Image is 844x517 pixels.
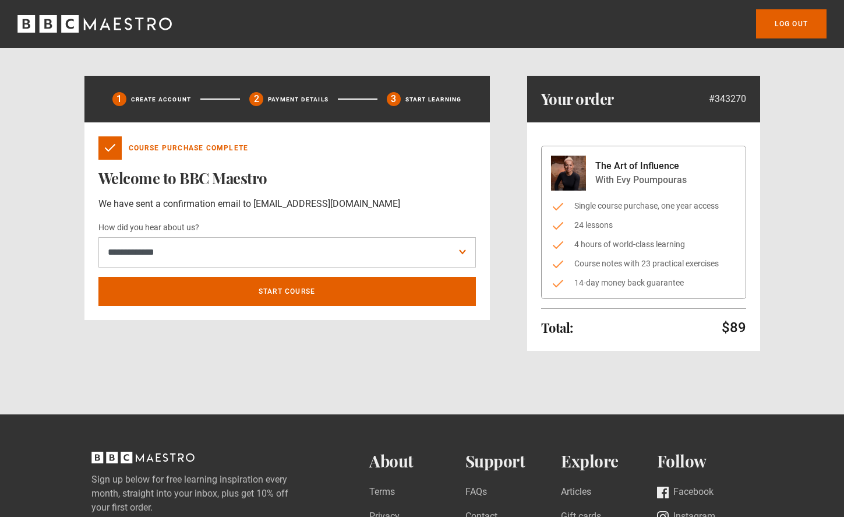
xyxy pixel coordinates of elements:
li: 14-day money back guarantee [551,277,736,289]
h2: Total: [541,321,573,335]
p: #343270 [709,92,746,106]
p: Start learning [405,95,462,104]
a: Terms [369,485,395,501]
p: The Art of Influence [595,159,687,173]
p: With Evy Poumpouras [595,173,687,187]
li: 24 lessons [551,219,736,231]
h2: Support [465,452,562,471]
li: Course notes with 23 practical exercises [551,258,736,270]
div: 3 [387,92,401,106]
h2: Follow [657,452,753,471]
a: Facebook [657,485,714,501]
a: Log out [756,9,827,38]
label: Sign up below for free learning inspiration every month, straight into your inbox, plus get 10% o... [91,473,323,515]
a: Start course [98,277,476,306]
a: BBC Maestro, back to top [91,456,195,467]
h2: About [369,452,465,471]
h1: Your order [541,90,614,108]
li: 4 hours of world-class learning [551,238,736,251]
p: Course Purchase Complete [129,143,249,153]
a: FAQs [465,485,487,501]
li: Single course purchase, one year access [551,200,736,212]
p: $89 [722,318,746,337]
p: Payment details [268,95,329,104]
svg: BBC Maestro, back to top [91,452,195,463]
div: 2 [249,92,263,106]
h2: Explore [561,452,657,471]
label: How did you hear about us? [98,221,199,235]
h1: Welcome to BBC Maestro [98,169,476,188]
p: We have sent a confirmation email to [EMAIL_ADDRESS][DOMAIN_NAME] [98,197,476,211]
p: Create Account [131,95,192,104]
div: 1 [112,92,126,106]
a: Articles [561,485,591,501]
svg: BBC Maestro [17,15,172,33]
